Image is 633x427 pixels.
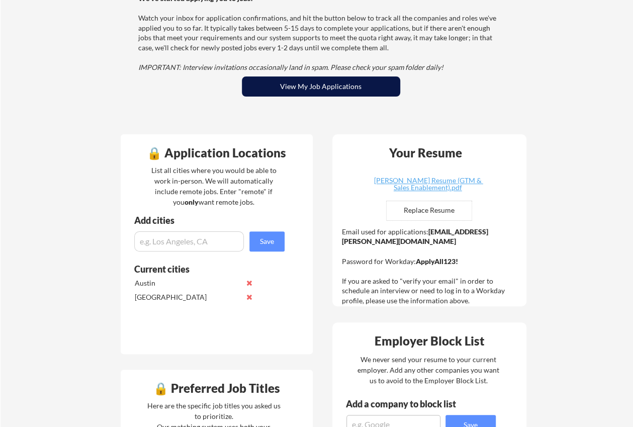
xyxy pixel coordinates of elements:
div: Current cities [134,265,274,274]
em: IMPORTANT: Interview invitations occasionally land in spam. Please check your spam folder daily! [138,63,443,71]
div: Employer Block List [336,335,523,347]
div: [PERSON_NAME] Resume (GTM & Sales Enablement).pdf [368,177,488,191]
div: We never send your resume to your current employer. Add any other companies you want us to avoid ... [357,354,500,386]
div: 🔒 Preferred Job Titles [123,382,310,394]
div: Austin [135,278,241,288]
div: Add a company to block list [346,399,472,408]
div: Your Resume [376,147,476,159]
input: e.g. Los Angeles, CA [134,231,244,251]
strong: [EMAIL_ADDRESS][PERSON_NAME][DOMAIN_NAME] [342,227,488,246]
a: [PERSON_NAME] Resume (GTM & Sales Enablement).pdf [368,177,488,193]
button: Save [249,231,285,251]
div: 🔒 Application Locations [123,147,310,159]
button: View My Job Applications [242,76,400,97]
strong: only [185,198,199,206]
strong: ApplyAll123! [416,257,458,266]
div: Add cities [134,216,287,225]
div: List all cities where you would be able to work in-person. We will automatically include remote j... [145,165,283,207]
div: Email used for applications: Password for Workday: If you are asked to "verify your email" in ord... [342,227,519,306]
div: [GEOGRAPHIC_DATA] [135,292,241,302]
